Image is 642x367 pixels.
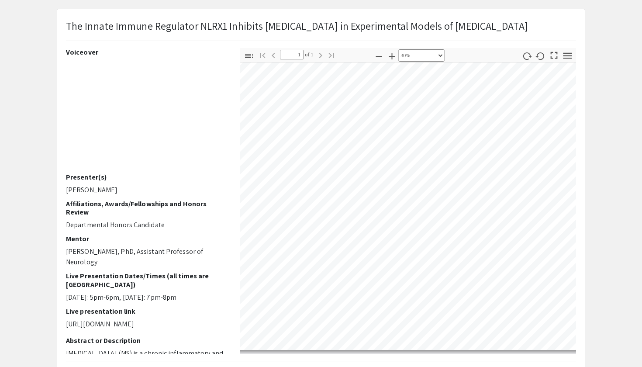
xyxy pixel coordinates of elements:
[371,49,386,62] button: Zoom Out
[66,235,227,243] h2: Mentor
[66,246,227,267] p: [PERSON_NAME], PhD, Assistant Professor of Neurology
[66,307,227,315] h2: Live presentation link
[66,336,227,345] h2: Abstract or Description
[304,50,314,59] span: of 1
[7,328,37,360] iframe: Chat
[66,319,227,329] p: [URL][DOMAIN_NAME]
[280,50,304,59] input: Page
[547,48,562,61] button: Switch to Presentation Mode
[66,200,227,216] h2: Affiliations, Awards/Fellowships and Honors Review
[66,220,227,230] p: Departmental Honors Candidate
[66,292,227,303] p: [DATE]: 5pm-6pm, [DATE]: 7pm-8pm
[560,49,575,62] button: Tools
[533,49,548,62] button: Rotate Counterclockwise
[66,173,227,181] h2: Presenter(s)
[520,49,535,62] button: Rotate Clockwise
[66,185,227,195] p: [PERSON_NAME]
[66,60,227,173] iframe: SaahithPotluri DREAMS Reflection Video
[324,48,339,61] button: Go to Last Page
[313,48,328,61] button: Next Page
[266,48,281,61] button: Previous Page
[66,48,227,56] h2: Voiceover
[66,18,528,34] p: The Innate Immune Regulator NLRX1 Inhibits [MEDICAL_DATA] in Experimental Models of [MEDICAL_DATA]
[398,49,444,62] select: Zoom
[66,272,227,288] h2: Live Presentation Dates/Times (all times are [GEOGRAPHIC_DATA])
[242,49,256,62] button: Toggle Sidebar
[255,48,270,61] button: Go to First Page
[384,49,399,62] button: Zoom In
